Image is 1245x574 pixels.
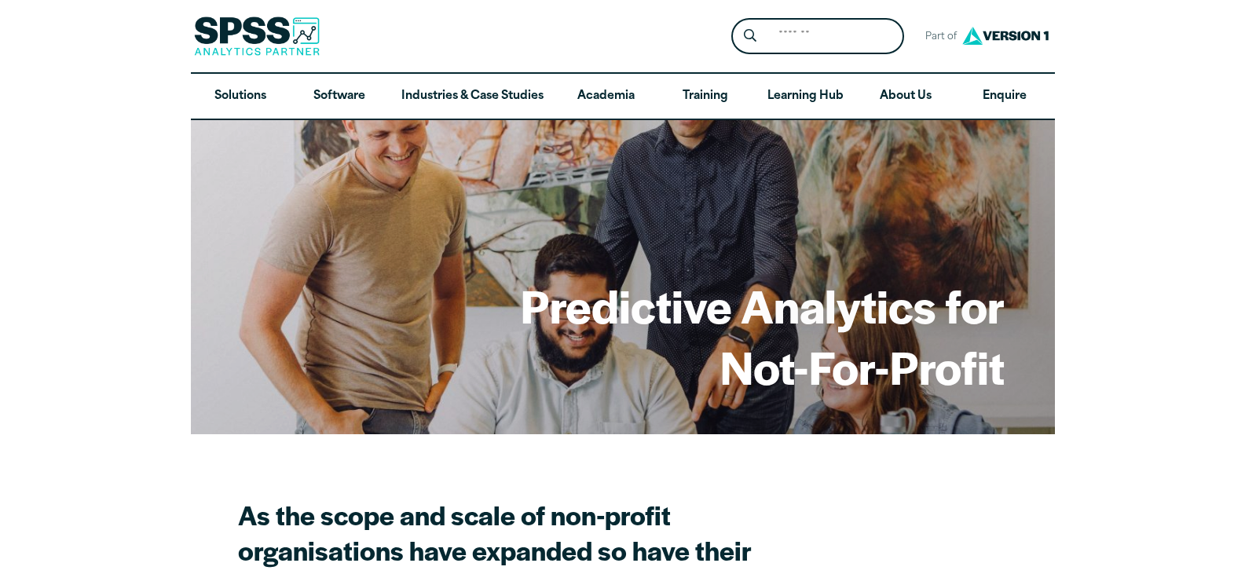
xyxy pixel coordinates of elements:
h1: Predictive Analytics for Not-For-Profit [521,275,1005,397]
a: About Us [856,74,955,119]
a: Training [655,74,754,119]
svg: Search magnifying glass icon [744,29,756,42]
nav: Desktop version of site main menu [191,74,1055,119]
img: Version1 Logo [958,21,1053,50]
form: Site Header Search Form [731,18,904,55]
a: Academia [556,74,655,119]
a: Enquire [955,74,1054,119]
a: Learning Hub [755,74,856,119]
a: Industries & Case Studies [389,74,556,119]
a: Solutions [191,74,290,119]
button: Search magnifying glass icon [735,22,764,51]
span: Part of [917,26,958,49]
img: SPSS Analytics Partner [194,16,320,56]
a: Software [290,74,389,119]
